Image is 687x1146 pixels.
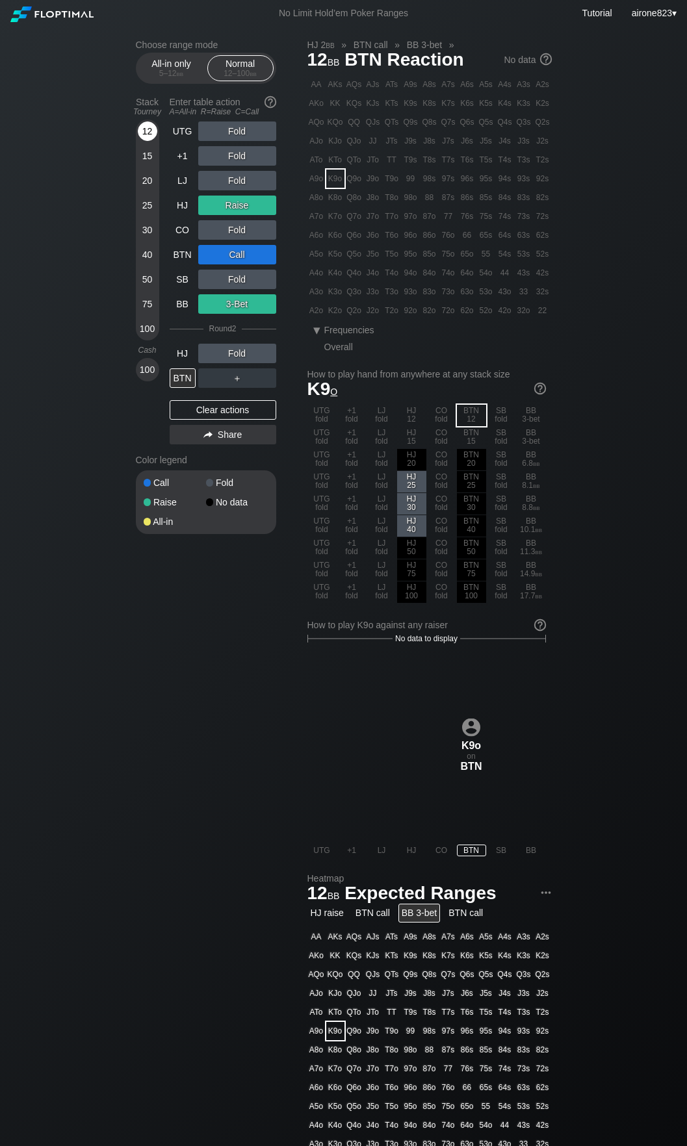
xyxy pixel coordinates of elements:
div: +1 [170,146,196,166]
div: Q5o [345,245,363,263]
img: help.32db89a4.svg [533,381,547,396]
div: AA [307,75,326,94]
div: A9o [307,170,326,188]
div: AQs [345,75,363,94]
div: HJ 25 [397,471,426,492]
div: 5 – 12 [144,69,199,78]
div: K9s [402,94,420,112]
div: 93s [515,170,533,188]
div: AQo [307,113,326,131]
div: A5o [307,245,326,263]
div: BTN [170,245,196,264]
div: +1 fold [337,405,367,426]
div: Call [198,245,276,264]
div: 12 – 100 [213,69,268,78]
div: K7o [326,207,344,225]
div: SB fold [487,515,516,537]
div: T9o [383,170,401,188]
div: J6s [458,132,476,150]
div: A3o [307,283,326,301]
div: Tourney [131,107,164,116]
div: UTG fold [307,493,337,515]
div: LJ fold [367,515,396,537]
div: 55 [477,245,495,263]
div: T5o [383,245,401,263]
div: CO fold [427,471,456,492]
div: A7s [439,75,458,94]
div: SB fold [487,493,516,515]
div: 25 [138,196,157,215]
img: help.32db89a4.svg [263,95,278,109]
div: T6o [383,226,401,244]
div: ▾ [629,6,679,20]
div: 52s [534,245,552,263]
img: help.32db89a4.svg [533,618,547,632]
div: T4s [496,151,514,169]
span: BTN call [352,39,390,51]
div: T3s [515,151,533,169]
div: K6s [458,94,476,112]
div: HJ 40 [397,515,426,537]
div: HJ 30 [397,493,426,515]
div: 42s [534,264,552,282]
div: Fold [206,478,268,487]
div: LJ fold [367,449,396,470]
div: HJ 12 [397,405,426,426]
div: 75 [138,294,157,314]
span: bb [533,503,540,512]
div: +1 fold [337,449,367,470]
div: 22 [534,301,552,320]
div: 97s [439,170,458,188]
div: K4o [326,264,344,282]
span: bb [533,459,540,468]
div: LJ fold [367,493,396,515]
div: 73s [515,207,533,225]
div: HJ [170,196,196,215]
div: 76s [458,207,476,225]
div: AJs [364,75,382,94]
div: Q7o [345,207,363,225]
div: CO fold [427,427,456,448]
div: 64o [458,264,476,282]
div: 75s [477,207,495,225]
div: LJ fold [367,471,396,492]
div: 98s [421,170,439,188]
div: A5s [477,75,495,94]
div: No data [504,55,551,66]
div: UTG fold [307,515,337,537]
div: No Limit Hold’em Poker Ranges [259,8,428,21]
h2: How to play hand from anywhere at any stack size [307,369,546,379]
div: 77 [439,207,458,225]
div: All-in [144,517,206,526]
div: HJ 15 [397,427,426,448]
div: 94o [402,264,420,282]
span: o [330,383,337,398]
div: 74s [496,207,514,225]
div: 62o [458,301,476,320]
div: K2o [326,301,344,320]
div: 82o [421,301,439,320]
div: BB 8.8 [517,493,546,515]
div: A=All-in R=Raise C=Call [170,107,276,116]
div: T8o [383,188,401,207]
div: 33 [515,283,533,301]
div: CO [170,220,196,240]
div: 52o [477,301,495,320]
div: Q7s [439,113,458,131]
div: CO fold [427,493,456,515]
div: Fold [198,270,276,289]
div: 100 [138,360,157,379]
img: share.864f2f62.svg [203,431,213,439]
div: K4s [496,94,514,112]
div: K3s [515,94,533,112]
div: J4s [496,132,514,150]
div: A2o [307,301,326,320]
div: K9o [326,170,344,188]
div: K7s [439,94,458,112]
div: K5o [326,245,344,263]
div: KTs [383,94,401,112]
div: Q9s [402,113,420,131]
div: Q8s [421,113,439,131]
div: Fold [198,121,276,141]
div: 84s [496,188,514,207]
